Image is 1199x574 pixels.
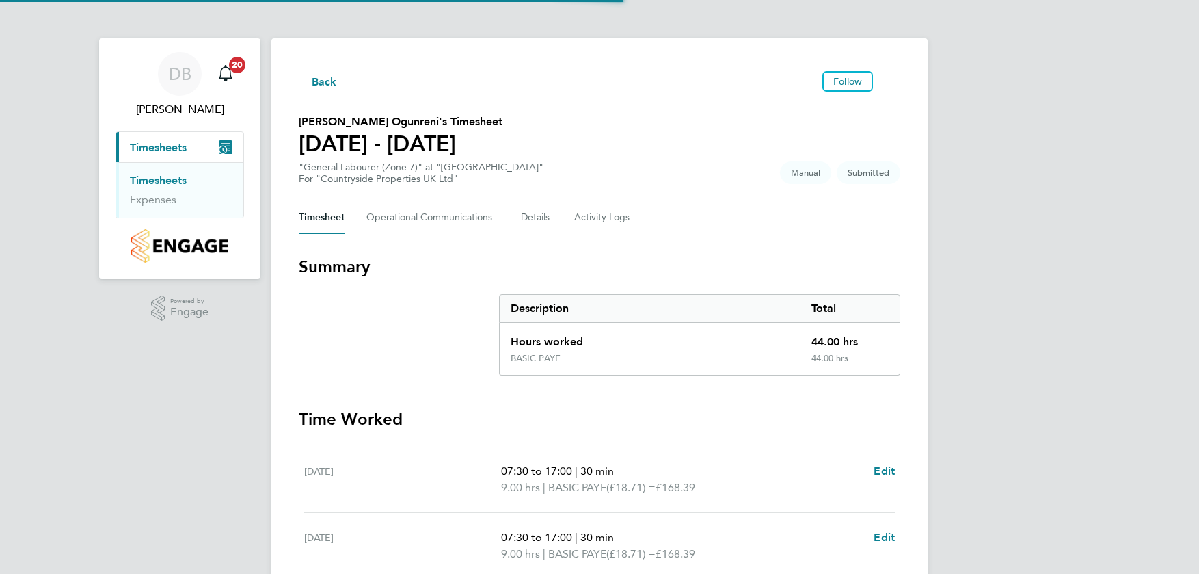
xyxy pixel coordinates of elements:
[543,481,545,494] span: |
[822,71,873,92] button: Follow
[366,201,499,234] button: Operational Communications
[299,114,502,130] h2: [PERSON_NAME] Ogunreni's Timesheet
[874,465,895,478] span: Edit
[874,530,895,546] a: Edit
[501,531,572,544] span: 07:30 to 17:00
[312,74,337,90] span: Back
[130,193,176,206] a: Expenses
[169,65,191,83] span: DB
[131,229,228,263] img: countryside-properties-logo-retina.png
[548,480,606,496] span: BASIC PAYE
[500,295,800,322] div: Description
[299,161,543,185] div: "General Labourer (Zone 7)" at "[GEOGRAPHIC_DATA]"
[299,408,900,430] h3: Time Worked
[837,161,900,184] span: This timesheet is Submitted.
[606,481,656,494] span: (£18.71) =
[116,52,244,118] a: DB[PERSON_NAME]
[170,306,208,318] span: Engage
[116,229,244,263] a: Go to home page
[800,323,900,353] div: 44.00 hrs
[170,296,208,307] span: Powered by
[575,465,578,478] span: |
[116,162,243,218] div: Timesheets
[299,173,543,185] div: For "Countryside Properties UK Ltd"
[656,481,695,494] span: £168.39
[116,101,244,118] span: David Brown
[874,463,895,480] a: Edit
[304,530,501,562] div: [DATE]
[543,547,545,560] span: |
[511,353,561,364] div: BASIC PAYE
[548,546,606,562] span: BASIC PAYE
[606,547,656,560] span: (£18.71) =
[574,201,632,234] button: Activity Logs
[580,531,614,544] span: 30 min
[656,547,695,560] span: £168.39
[130,141,187,154] span: Timesheets
[304,463,501,496] div: [DATE]
[521,201,552,234] button: Details
[500,323,800,353] div: Hours worked
[580,465,614,478] span: 30 min
[229,57,245,73] span: 20
[800,353,900,375] div: 44.00 hrs
[780,161,831,184] span: This timesheet was manually created.
[299,130,502,157] h1: [DATE] - [DATE]
[499,294,900,376] div: Summary
[575,531,578,544] span: |
[501,465,572,478] span: 07:30 to 17:00
[130,174,187,187] a: Timesheets
[878,78,900,85] button: Timesheets Menu
[501,481,540,494] span: 9.00 hrs
[833,75,862,88] span: Follow
[151,296,209,322] a: Powered byEngage
[501,547,540,560] span: 9.00 hrs
[299,256,900,278] h3: Summary
[299,201,345,234] button: Timesheet
[116,132,243,162] button: Timesheets
[800,295,900,322] div: Total
[299,73,337,90] button: Back
[212,52,239,96] a: 20
[874,531,895,544] span: Edit
[99,38,260,279] nav: Main navigation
